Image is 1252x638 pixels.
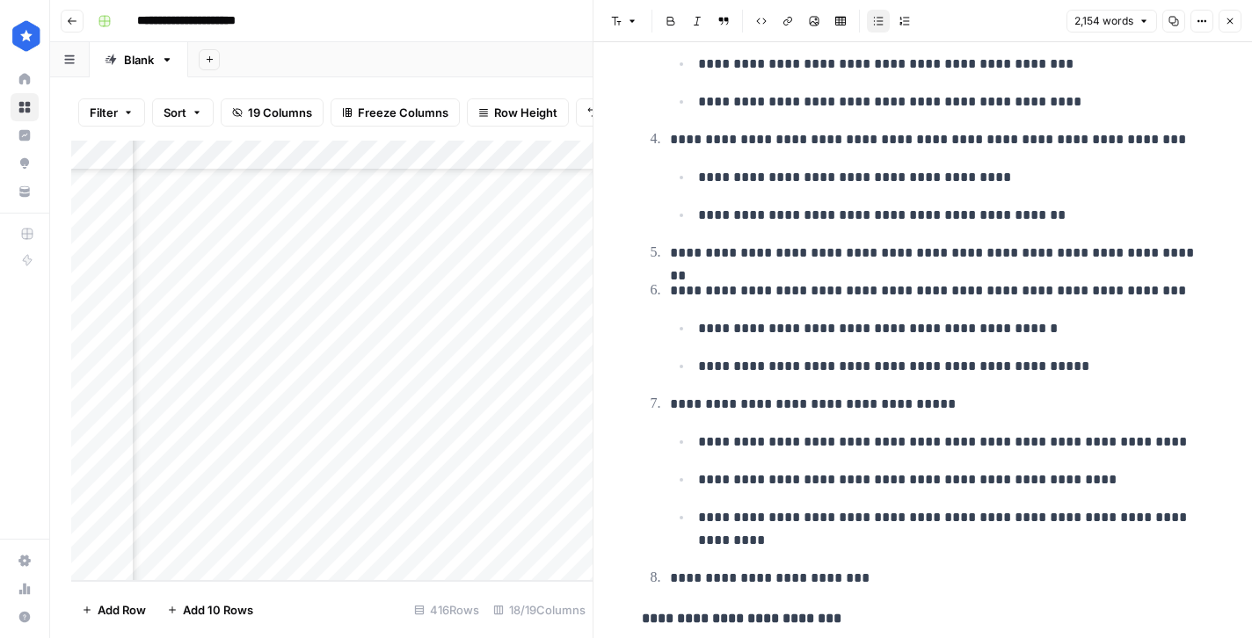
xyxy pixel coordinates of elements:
a: Browse [11,93,39,121]
button: Workspace: ConsumerAffairs [11,14,39,58]
a: Opportunities [11,149,39,178]
a: Your Data [11,178,39,206]
img: ConsumerAffairs Logo [11,20,42,52]
span: Add 10 Rows [183,601,253,619]
a: Usage [11,575,39,603]
a: Settings [11,547,39,575]
button: Filter [78,98,145,127]
div: Blank [124,51,154,69]
a: Home [11,65,39,93]
button: Help + Support [11,603,39,631]
span: Row Height [494,104,557,121]
div: 416 Rows [407,596,486,624]
a: Blank [90,42,188,77]
span: Add Row [98,601,146,619]
div: 18/19 Columns [486,596,593,624]
span: 2,154 words [1074,13,1133,29]
button: Add 10 Rows [156,596,264,624]
button: Sort [152,98,214,127]
button: 19 Columns [221,98,324,127]
span: Freeze Columns [358,104,448,121]
button: 2,154 words [1066,10,1157,33]
button: Row Height [467,98,569,127]
a: Insights [11,121,39,149]
button: Add Row [71,596,156,624]
span: 19 Columns [248,104,312,121]
button: Freeze Columns [331,98,460,127]
span: Sort [164,104,186,121]
span: Filter [90,104,118,121]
